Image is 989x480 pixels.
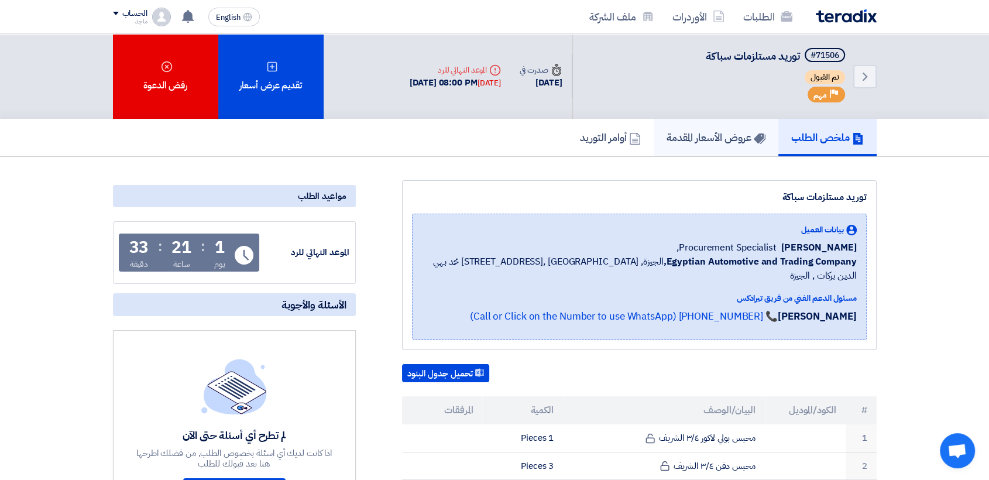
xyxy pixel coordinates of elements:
div: : [158,236,162,257]
button: English [208,8,260,26]
button: تحميل جدول البنود [402,364,489,383]
div: دقيقة [130,258,148,270]
img: Teradix logo [816,9,877,23]
a: ملف الشركة [580,3,663,30]
span: بيانات العميل [801,224,844,236]
th: الكود/الموديل [765,396,846,424]
a: 📞 [PHONE_NUMBER] (Call or Click on the Number to use WhatsApp) [470,309,778,324]
div: تقديم عرض أسعار [218,34,324,119]
div: Open chat [940,433,975,468]
div: لم تطرح أي أسئلة حتى الآن [135,428,334,442]
span: الجيزة, [GEOGRAPHIC_DATA] ,[STREET_ADDRESS] محمد بهي الدين بركات , الجيزة [422,255,857,283]
div: اذا كانت لديك أي اسئلة بخصوص الطلب, من فضلك اطرحها هنا بعد قبولك للطلب [135,448,334,469]
td: 3 Pieces [482,452,563,480]
div: توريد مستلزمات سباكة [412,190,867,204]
span: مهم [813,90,827,101]
div: رفض الدعوة [113,34,218,119]
span: Procurement Specialist, [676,241,777,255]
td: محبس بولي لاكور ٣/٤ الشريف [563,424,765,452]
div: ماجد [113,18,147,25]
span: تم القبول [805,70,845,84]
div: صدرت في [520,64,562,76]
div: مسئول الدعم الفني من فريق تيرادكس [422,292,857,304]
div: الموعد النهائي للرد [262,246,349,259]
h5: عروض الأسعار المقدمة [667,131,765,144]
b: Egyptian Automotive and Trading Company, [663,255,856,269]
strong: [PERSON_NAME] [778,309,857,324]
span: English [216,13,241,22]
td: 2 [846,452,877,480]
th: البيان/الوصف [563,396,765,424]
img: empty_state_list.svg [201,359,267,414]
h5: توريد مستلزمات سباكة [706,48,847,64]
a: أوامر التوريد [567,119,654,156]
div: 21 [171,239,191,256]
div: [DATE] [520,76,562,90]
td: 1 Pieces [482,424,563,452]
div: الموعد النهائي للرد [410,64,501,76]
div: 1 [215,239,225,256]
a: ملخص الطلب [778,119,877,156]
div: [DATE] [478,77,501,89]
td: 1 [846,424,877,452]
h5: أوامر التوريد [580,131,641,144]
a: عروض الأسعار المقدمة [654,119,778,156]
h5: ملخص الطلب [791,131,864,144]
div: : [201,236,205,257]
th: الكمية [482,396,563,424]
th: المرفقات [402,396,483,424]
div: [DATE] 08:00 PM [410,76,501,90]
div: 33 [129,239,149,256]
a: الأوردرات [663,3,734,30]
span: توريد مستلزمات سباكة [706,48,800,64]
div: ساعة [173,258,190,270]
div: يوم [214,258,225,270]
div: الحساب [122,9,147,19]
div: #71506 [811,52,839,60]
img: profile_test.png [152,8,171,26]
th: # [846,396,877,424]
td: محبس دفن ٣/٤ الشريف [563,452,765,480]
div: مواعيد الطلب [113,185,356,207]
a: الطلبات [734,3,802,30]
span: [PERSON_NAME] [781,241,857,255]
span: الأسئلة والأجوبة [281,298,346,311]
